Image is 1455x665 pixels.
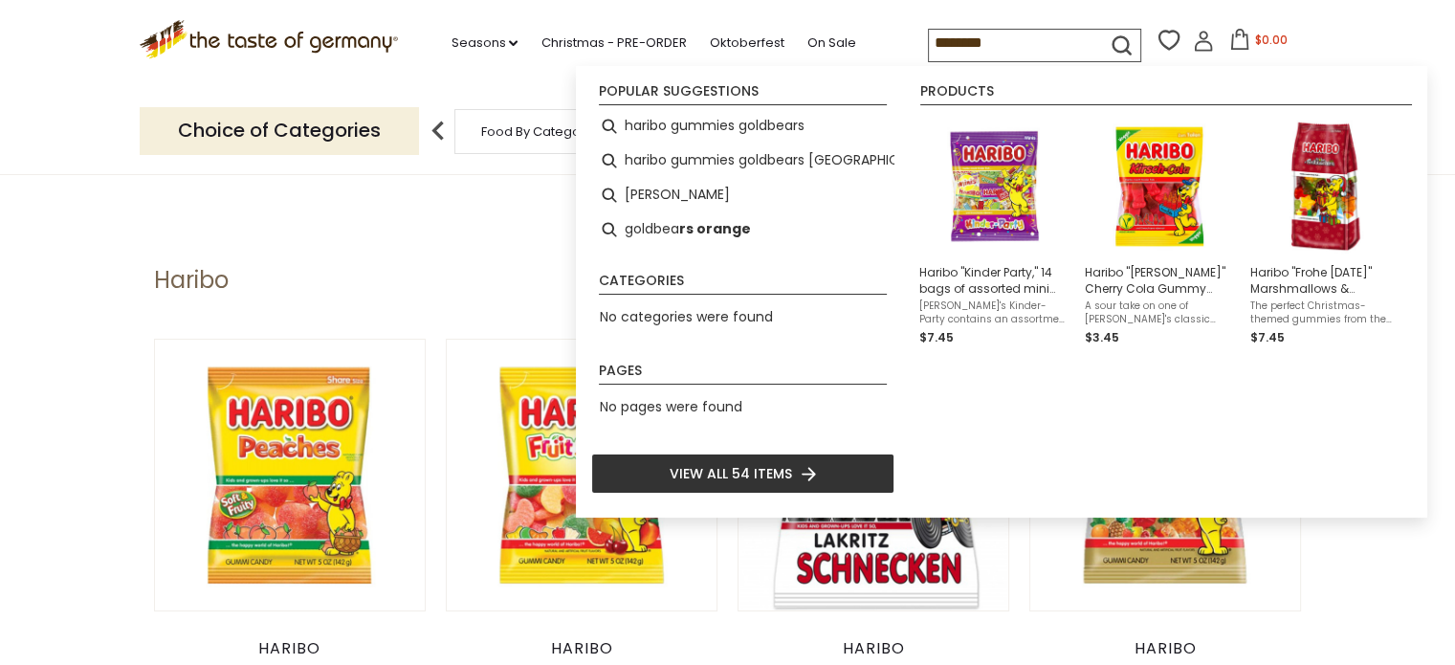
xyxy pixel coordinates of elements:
[1085,117,1235,347] a: Haribo "[PERSON_NAME]" Cherry Cola Gummy Candy, 175g - Made in [GEOGRAPHIC_DATA] ozA sour take on...
[919,264,1069,297] span: Haribo "Kinder Party," 14 bags of assorted mini gummies, 250 grams - Made in [GEOGRAPHIC_DATA]
[1250,299,1400,326] span: The perfect Christmas-themed gummies from the world's most famous gummy candy producer. [PERSON_N...
[919,329,954,345] span: $7.45
[670,463,792,484] span: View all 54 items
[1243,109,1408,355] li: Haribo "Frohe Weihnachten" Marshmallows & Gummies, 10.5 oz
[679,218,751,240] b: rs orange
[599,274,887,295] li: Categories
[1029,639,1302,658] div: Haribo
[600,397,742,416] span: No pages were found
[591,212,894,247] li: goldbears orange
[1250,117,1400,347] a: Haribo "Frohe [DATE]" Marshmallows & [PERSON_NAME], 10.5 ozThe perfect Christmas-themed gummies f...
[591,109,894,144] li: haribo gummies goldbears
[920,84,1412,105] li: Products
[451,33,518,54] a: Seasons
[1085,264,1235,297] span: Haribo "[PERSON_NAME]" Cherry Cola Gummy Candy, 175g - Made in [GEOGRAPHIC_DATA] oz
[591,144,894,178] li: haribo gummies goldbears germany
[591,178,894,212] li: haribo goldbears
[1250,264,1400,297] span: Haribo "Frohe [DATE]" Marshmallows & [PERSON_NAME], 10.5 oz
[709,33,783,54] a: Oktoberfest
[599,364,887,385] li: Pages
[154,266,229,295] h1: Haribo
[446,639,718,658] div: Haribo
[1085,299,1235,326] span: A sour take on one of [PERSON_NAME]'s classic creations, these delicious sour gummy candies are s...
[912,109,1077,355] li: Haribo "Kinder Party," 14 bags of assorted mini gummies, 250 grams - Made in Germany
[738,639,1010,658] div: Haribo
[599,84,887,105] li: Popular suggestions
[155,340,426,610] img: Haribo
[1077,109,1243,355] li: Haribo "Kirsch" Cherry Cola Gummy Candy, 175g - Made in Germany oz
[591,454,894,494] li: View all 54 items
[540,33,686,54] a: Christmas - PRE-ORDER
[1254,32,1287,48] span: $0.00
[1218,29,1299,57] button: $0.00
[806,33,855,54] a: On Sale
[447,340,717,610] img: Haribo
[419,112,457,150] img: previous arrow
[1250,329,1285,345] span: $7.45
[1085,329,1119,345] span: $3.45
[919,117,1069,347] a: Haribo Kinder-Party mini gummiesHaribo "Kinder Party," 14 bags of assorted mini gummies, 250 gram...
[154,639,427,658] div: Haribo
[925,117,1064,255] img: Haribo Kinder-Party mini gummies
[481,124,592,139] a: Food By Category
[576,66,1427,519] div: Instant Search Results
[600,307,773,326] span: No categories were found
[919,299,1069,326] span: [PERSON_NAME]'s Kinder-Party contains an assortment of 14 small bags of your favorite mini-gummie...
[140,107,419,154] p: Choice of Categories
